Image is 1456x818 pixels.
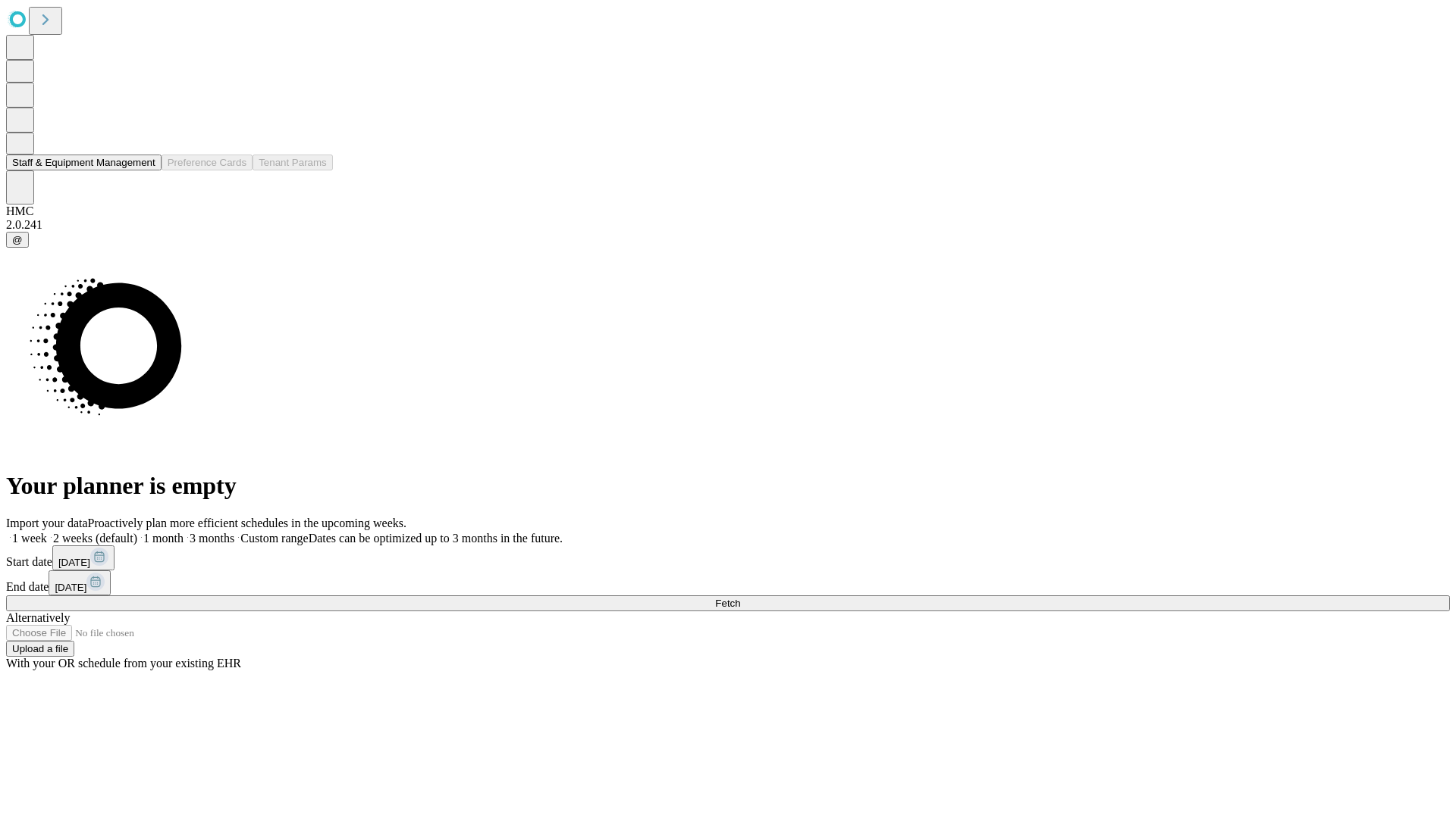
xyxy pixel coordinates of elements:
span: Fetch [715,598,740,609]
div: Start date [6,545,1450,570]
span: 3 months [190,532,234,545]
span: [DATE] [55,582,86,593]
button: Tenant Params [253,155,333,170]
div: End date [6,570,1450,595]
span: 1 week [12,532,47,545]
div: 2.0.241 [6,218,1450,232]
div: HMC [6,204,1450,218]
span: 1 month [143,532,184,545]
span: @ [12,234,23,245]
button: Staff & Equipment Management [6,155,162,170]
span: Import your data [6,517,88,529]
button: Preference Cards [162,155,253,170]
span: Dates can be optimized up to 3 months in the future. [309,532,563,545]
button: [DATE] [49,570,111,595]
button: Fetch [6,595,1450,611]
button: Upload a file [6,641,74,657]
span: With your OR schedule from your existing EHR [6,657,241,670]
span: [DATE] [58,557,90,568]
span: 2 weeks (default) [53,532,137,545]
span: Proactively plan more efficient schedules in the upcoming weeks. [88,517,406,529]
button: @ [6,232,29,248]
button: [DATE] [52,545,115,570]
span: Custom range [240,532,308,545]
h1: Your planner is empty [6,472,1450,500]
span: Alternatively [6,611,70,624]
